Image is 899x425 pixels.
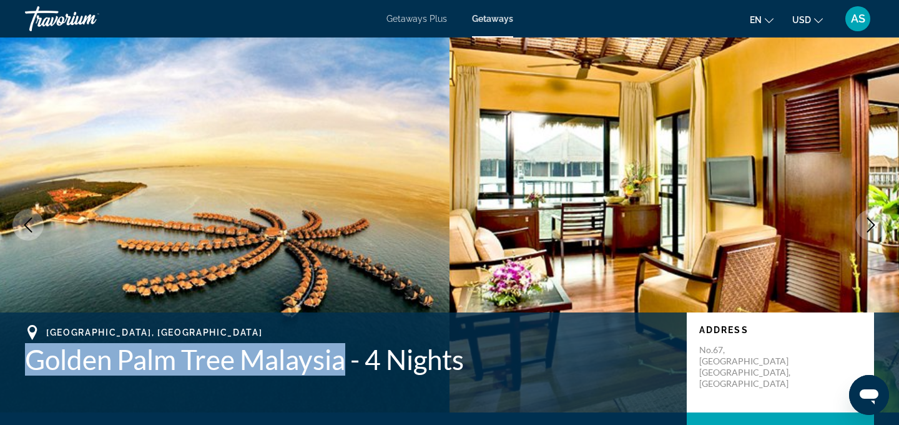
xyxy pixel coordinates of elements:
a: Getaways [472,14,513,24]
button: User Menu [842,6,874,32]
button: Next image [855,209,887,241]
span: en [750,15,762,25]
button: Change currency [792,11,823,29]
button: Previous image [12,209,44,241]
iframe: Button to launch messaging window [849,375,889,415]
p: No.67, [GEOGRAPHIC_DATA] [GEOGRAPHIC_DATA], [GEOGRAPHIC_DATA] [699,344,799,389]
p: Address [699,325,862,335]
button: Change language [750,11,774,29]
span: [GEOGRAPHIC_DATA], [GEOGRAPHIC_DATA] [46,327,262,337]
span: USD [792,15,811,25]
h1: Golden Palm Tree Malaysia - 4 Nights [25,343,674,376]
a: Getaways Plus [386,14,447,24]
span: AS [851,12,865,25]
a: Travorium [25,2,150,35]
